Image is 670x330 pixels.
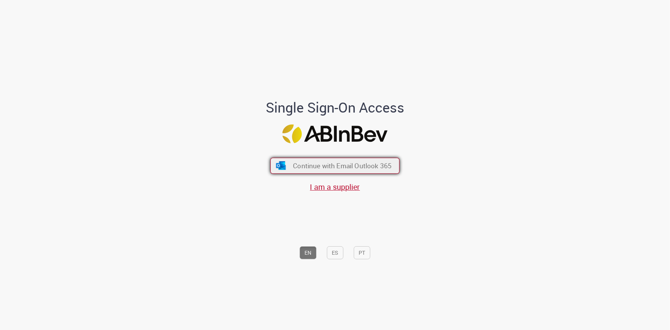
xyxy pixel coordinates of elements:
[293,161,392,170] span: Continue with Email Outlook 365
[310,182,360,192] a: I am a supplier
[228,100,442,115] h1: Single Sign-On Access
[283,124,388,143] img: Logo ABInBev
[354,246,371,259] button: PT
[270,158,400,174] button: ícone Azure/Microsoft 360 Continue with Email Outlook 365
[300,246,317,259] button: EN
[275,161,286,170] img: ícone Azure/Microsoft 360
[327,246,344,259] button: ES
